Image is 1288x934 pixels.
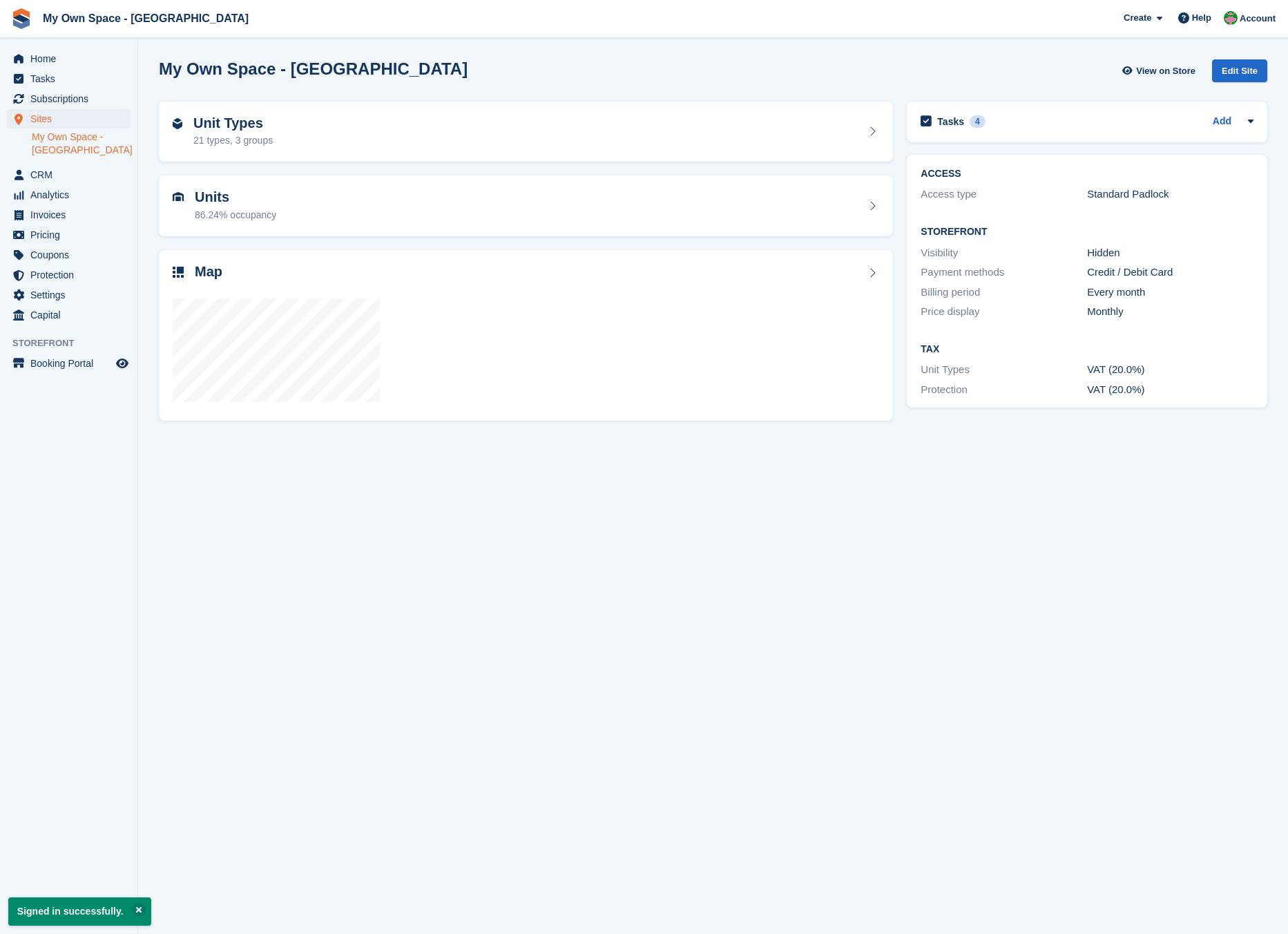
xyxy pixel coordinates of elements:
[30,354,113,373] span: Booking Portal
[1087,382,1253,398] div: VAT (20.0%)
[193,133,273,148] div: 21 types, 3 groups
[195,189,276,205] h2: Units
[195,264,222,280] h2: Map
[970,115,986,128] div: 4
[1212,59,1267,88] a: Edit Site
[1192,11,1211,25] span: Help
[1087,285,1253,301] div: Every month
[7,205,131,225] a: menu
[30,225,113,245] span: Pricing
[8,897,151,926] p: Signed in successfully.
[30,109,113,128] span: Sites
[30,165,113,184] span: CRM
[921,304,1087,320] div: Price display
[7,89,131,108] a: menu
[1124,11,1151,25] span: Create
[159,175,893,236] a: Units 86.24% occupancy
[30,245,113,265] span: Coupons
[921,285,1087,301] div: Billing period
[1240,12,1276,26] span: Account
[30,205,113,225] span: Invoices
[114,355,131,372] a: Preview store
[30,265,113,285] span: Protection
[193,115,273,131] h2: Unit Types
[12,336,137,350] span: Storefront
[173,118,182,129] img: unit-type-icn-2b2737a686de81e16bb02015468b77c625bbabd49415b5ef34ead5e3b44a266d.svg
[1212,59,1267,82] div: Edit Site
[1087,187,1253,202] div: Standard Padlock
[921,382,1087,398] div: Protection
[30,49,113,68] span: Home
[7,305,131,325] a: menu
[30,185,113,204] span: Analytics
[159,250,893,421] a: Map
[30,69,113,88] span: Tasks
[195,208,276,222] div: 86.24% occupancy
[7,165,131,184] a: menu
[921,169,1253,180] h2: ACCESS
[7,285,131,305] a: menu
[30,89,113,108] span: Subscriptions
[1087,245,1253,261] div: Hidden
[921,265,1087,280] div: Payment methods
[921,187,1087,202] div: Access type
[921,227,1253,238] h2: Storefront
[7,225,131,245] a: menu
[7,69,131,88] a: menu
[7,354,131,373] a: menu
[921,344,1253,355] h2: Tax
[7,245,131,265] a: menu
[173,192,184,202] img: unit-icn-7be61d7bf1b0ce9d3e12c5938cc71ed9869f7b940bace4675aadf7bd6d80202e.svg
[1136,64,1195,78] span: View on Store
[30,285,113,305] span: Settings
[921,245,1087,261] div: Visibility
[937,115,964,128] h2: Tasks
[7,49,131,68] a: menu
[1224,11,1238,25] img: Millie Webb
[159,102,893,162] a: Unit Types 21 types, 3 groups
[921,362,1087,378] div: Unit Types
[1087,304,1253,320] div: Monthly
[1087,362,1253,378] div: VAT (20.0%)
[30,305,113,325] span: Capital
[1213,114,1231,130] a: Add
[173,267,184,278] img: map-icn-33ee37083ee616e46c38cad1a60f524a97daa1e2b2c8c0bc3eb3415660979fc1.svg
[7,265,131,285] a: menu
[37,7,254,30] a: My Own Space - [GEOGRAPHIC_DATA]
[159,59,468,78] h2: My Own Space - [GEOGRAPHIC_DATA]
[32,131,131,157] a: My Own Space - [GEOGRAPHIC_DATA]
[11,8,32,29] img: stora-icon-8386f47178a22dfd0bd8f6a31ec36ba5ce8667c1dd55bd0f319d3a0aa187defe.svg
[1087,265,1253,280] div: Credit / Debit Card
[7,109,131,128] a: menu
[7,185,131,204] a: menu
[1120,59,1201,82] a: View on Store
